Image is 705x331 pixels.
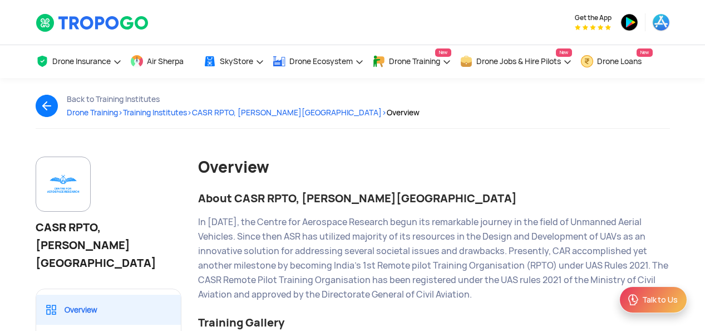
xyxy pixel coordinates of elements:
span: New [435,48,451,57]
img: TropoGo Logo [36,13,150,32]
span: CASR RPTO, [PERSON_NAME][GEOGRAPHIC_DATA] [192,108,387,118]
span: Air Sherpa [147,57,184,66]
div: Back to Training Institutes [67,95,420,104]
span: Drone Training [67,108,123,118]
span: Drone Jobs & Hire Pilots [476,57,561,66]
a: Drone Jobs & Hire PilotsNew [460,45,572,78]
h1: CASR RPTO, [PERSON_NAME][GEOGRAPHIC_DATA] [36,218,182,272]
span: > [187,108,192,118]
a: Drone LoansNew [580,45,653,78]
span: New [637,48,653,57]
span: > [118,108,123,118]
div: Training Gallery [198,315,670,330]
div: About CASR RPTO, [PERSON_NAME][GEOGRAPHIC_DATA] [198,191,670,206]
div: In [DATE], the Centre for Aerospace Research begun its remarkable journey in the field of Unmanne... [198,215,670,302]
img: App Raking [575,25,611,30]
span: Overview [387,108,420,118]
span: Training Institutes [123,108,192,118]
span: Drone Insurance [52,57,111,66]
span: Drone Ecosystem [289,57,353,66]
div: Overview [198,157,670,178]
img: img-CASR.png [45,166,81,202]
a: SkyStore [203,45,264,78]
div: Talk to Us [642,294,678,305]
a: Air Sherpa [130,45,195,78]
span: > [382,108,387,118]
a: Drone TrainingNew [372,45,451,78]
span: Drone Loans [597,57,642,66]
a: Drone Ecosystem [273,45,364,78]
span: Drone Training [389,57,440,66]
a: Drone Insurance [36,45,122,78]
a: Overview [36,295,181,325]
span: New [556,48,572,57]
img: ic_Support.svg [627,293,640,306]
img: ic_playstore.png [620,13,638,31]
span: Get the App [575,13,612,22]
img: ic_appstore.png [652,13,670,31]
span: SkyStore [220,57,253,66]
